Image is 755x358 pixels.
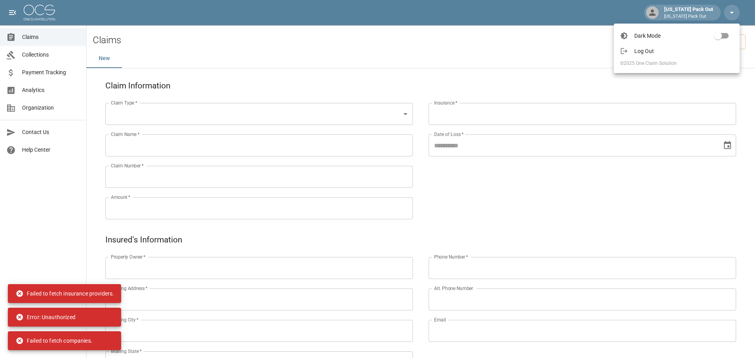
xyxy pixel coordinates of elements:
div: Failed to fetch insurance providers. [16,286,114,301]
span: Dark Mode [634,32,711,40]
div: Error: Unauthorized [16,310,75,324]
div: Failed to fetch companies. [16,334,92,348]
span: Log Out [634,47,733,55]
span: © 2025 One Claim Solution [620,60,677,67]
